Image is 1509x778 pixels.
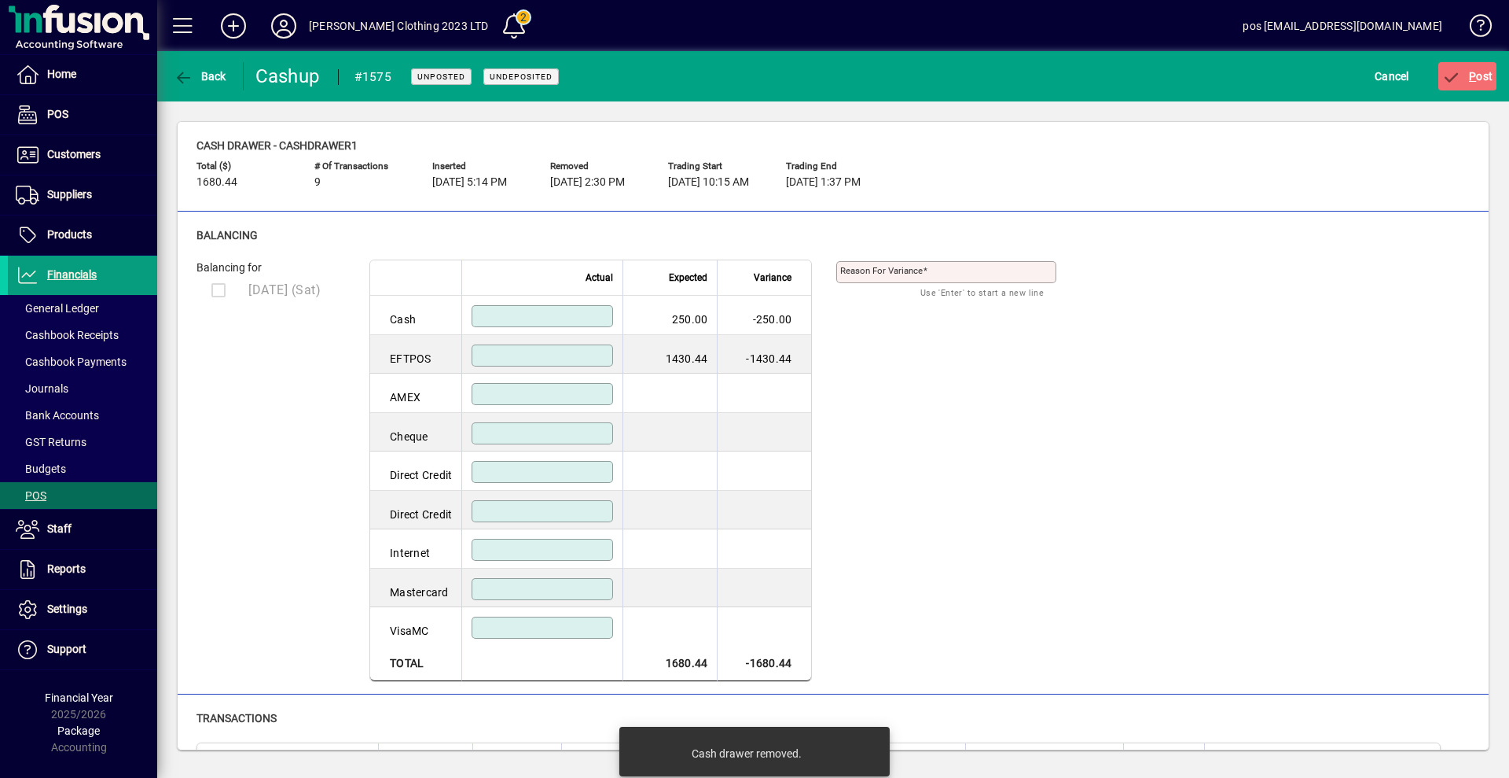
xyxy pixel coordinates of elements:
td: Total [370,646,461,681]
a: Support [8,630,157,669]
span: Staff [47,522,72,535]
a: Journals [8,375,157,402]
span: # of Transactions [314,161,409,171]
span: GST Returns [16,436,86,448]
span: Balancing [196,229,258,242]
span: Journals [16,382,68,395]
span: [DATE] 2:30 PM [550,176,625,189]
a: Suppliers [8,175,157,215]
td: EFTPOS [370,335,461,374]
app-page-header-button: Back [157,62,244,90]
div: Balancing for [196,260,354,276]
span: Undeposited [490,72,553,82]
td: Direct Credit [370,491,461,530]
td: Internet [370,529,461,569]
div: #1575 [354,65,391,90]
mat-label: Reason for variance [840,265,923,276]
span: Customers [47,148,101,160]
span: General Ledger [16,302,99,315]
span: Transactions [196,712,277,725]
span: Suppliers [47,188,92,201]
div: Cashup [255,64,322,89]
span: Bank Accounts [16,409,99,422]
span: Cashbook Receipts [16,329,119,341]
span: Removed [550,161,644,171]
span: 1680.44 [196,176,237,189]
a: Home [8,55,157,94]
span: Back [174,70,226,83]
span: Budgets [16,463,66,475]
span: Financial Year [45,691,113,704]
div: pos [EMAIL_ADDRESS][DOMAIN_NAME] [1243,13,1442,39]
td: -1430.44 [717,335,811,374]
a: Budgets [8,455,157,482]
a: POS [8,95,157,135]
td: 1430.44 [622,335,717,374]
span: P [1469,70,1476,83]
span: Inserted [432,161,527,171]
a: General Ledger [8,295,157,322]
td: Direct Credit [370,452,461,491]
mat-hint: Use 'Enter' to start a new line [920,283,1044,301]
a: POS [8,482,157,509]
span: Actual [586,269,613,286]
span: [DATE] 10:15 AM [668,176,749,189]
div: [PERSON_NAME] Clothing 2023 LTD [309,13,488,39]
span: Financials [47,268,97,281]
span: POS [16,489,46,502]
a: GST Returns [8,429,157,455]
button: Cancel [1371,62,1413,90]
span: Variance [754,269,791,286]
span: 9 [314,176,321,189]
span: Support [47,643,86,655]
span: Cancel [1375,64,1409,89]
span: Unposted [417,72,465,82]
span: POS [47,108,68,120]
button: Profile [259,12,309,40]
a: Cashbook Receipts [8,322,157,348]
td: Cash [370,296,461,335]
a: Bank Accounts [8,402,157,429]
span: Home [47,68,76,80]
a: Knowledge Base [1458,3,1489,54]
span: Total ($) [196,161,291,171]
button: Back [170,62,230,90]
span: Settings [47,603,87,615]
button: Post [1438,62,1497,90]
span: Reports [47,562,86,575]
td: VisaMC [370,607,461,646]
span: [DATE] 5:14 PM [432,176,507,189]
a: Products [8,216,157,255]
td: Cheque [370,413,461,452]
span: Products [47,228,92,241]
span: Cashbook Payments [16,356,127,368]
a: Settings [8,590,157,629]
td: 1680.44 [622,646,717,681]
span: Trading start [668,161,762,171]
button: Add [208,12,259,40]
span: Expected [669,269,707,286]
td: Mastercard [370,569,461,608]
td: -250.00 [717,296,811,335]
a: Reports [8,550,157,589]
a: Customers [8,135,157,175]
td: AMEX [370,374,461,413]
span: Cash drawer - CASHDRAWER1 [196,139,358,152]
span: Trading end [786,161,880,171]
span: Package [57,725,100,737]
td: 250.00 [622,296,717,335]
td: -1680.44 [717,646,811,681]
span: [DATE] (Sat) [248,282,321,297]
div: Cash drawer removed. [692,746,802,761]
span: ost [1442,70,1493,83]
a: Cashbook Payments [8,348,157,375]
span: [DATE] 1:37 PM [786,176,861,189]
a: Staff [8,510,157,549]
